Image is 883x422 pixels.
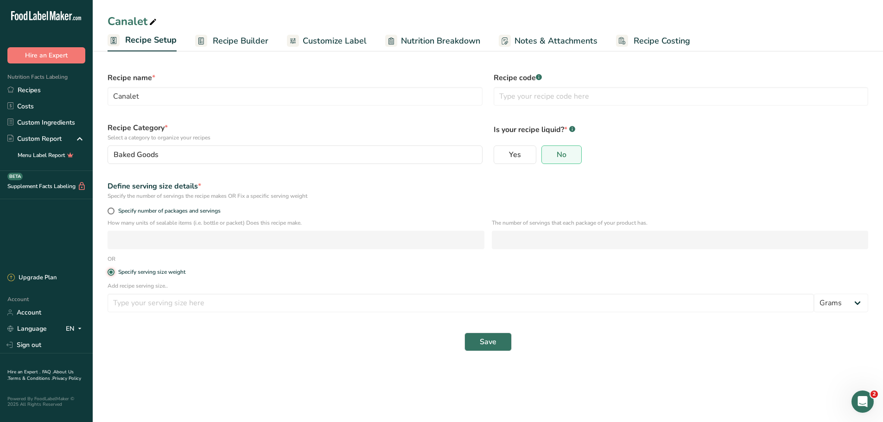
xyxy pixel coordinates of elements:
label: Recipe name [108,72,483,83]
p: Select a category to organize your recipes [108,133,483,142]
a: FAQ . [42,369,53,375]
span: Yes [509,150,521,159]
div: Define serving size details [108,181,868,192]
span: Notes & Attachments [515,35,597,47]
a: Recipe Setup [108,30,177,52]
span: Baked Goods [114,149,159,160]
span: Nutrition Breakdown [401,35,480,47]
div: Specify the number of servings the recipe makes OR Fix a specific serving weight [108,192,868,200]
span: Save [480,336,496,347]
label: Recipe code [494,72,869,83]
span: Recipe Setup [125,34,177,46]
button: Save [464,333,512,351]
span: No [557,150,566,159]
div: OR [102,255,121,263]
iframe: Intercom live chat [851,391,874,413]
a: Recipe Costing [616,31,690,51]
span: Recipe Costing [634,35,690,47]
span: Specify number of packages and servings [114,208,221,214]
button: Baked Goods [108,145,483,164]
label: Recipe Category [108,122,483,142]
a: Customize Label [287,31,367,51]
a: Hire an Expert . [7,369,40,375]
div: Canalet [108,13,159,30]
a: Nutrition Breakdown [385,31,480,51]
a: Recipe Builder [195,31,268,51]
div: Upgrade Plan [7,273,57,283]
div: BETA [7,173,23,180]
div: Custom Report [7,134,62,144]
a: About Us . [7,369,74,382]
a: Privacy Policy [52,375,81,382]
a: Notes & Attachments [499,31,597,51]
span: Recipe Builder [213,35,268,47]
a: Terms & Conditions . [8,375,52,382]
input: Type your serving size here [108,294,814,312]
span: Customize Label [303,35,367,47]
div: Powered By FoodLabelMaker © 2025 All Rights Reserved [7,396,85,407]
p: How many units of sealable items (i.e. bottle or packet) Does this recipe make. [108,219,484,227]
p: The number of servings that each package of your product has. [492,219,869,227]
p: Is your recipe liquid? [494,122,869,135]
div: Specify serving size weight [118,269,185,276]
span: 2 [870,391,878,398]
input: Type your recipe name here [108,87,483,106]
button: Hire an Expert [7,47,85,63]
a: Language [7,321,47,337]
div: EN [66,323,85,334]
input: Type your recipe code here [494,87,869,106]
p: Add recipe serving size.. [108,282,868,290]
